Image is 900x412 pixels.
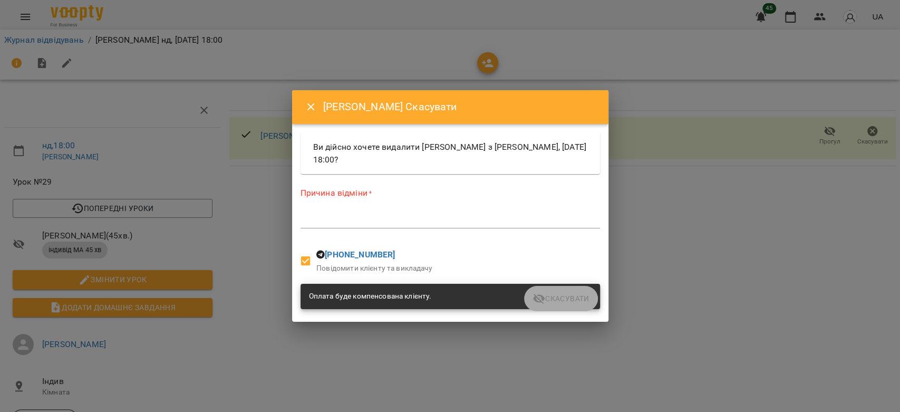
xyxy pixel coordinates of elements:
div: Ви дійсно хочете видалити [PERSON_NAME] з [PERSON_NAME], [DATE] 18:00? [301,132,600,174]
button: Close [298,94,324,120]
p: Повідомити клієнту та викладачу [316,263,432,274]
label: Причина відміни [301,187,600,199]
div: Оплата буде компенсована клієнту. [309,287,432,306]
h6: [PERSON_NAME] Скасувати [323,99,595,115]
a: [PHONE_NUMBER] [325,250,395,260]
